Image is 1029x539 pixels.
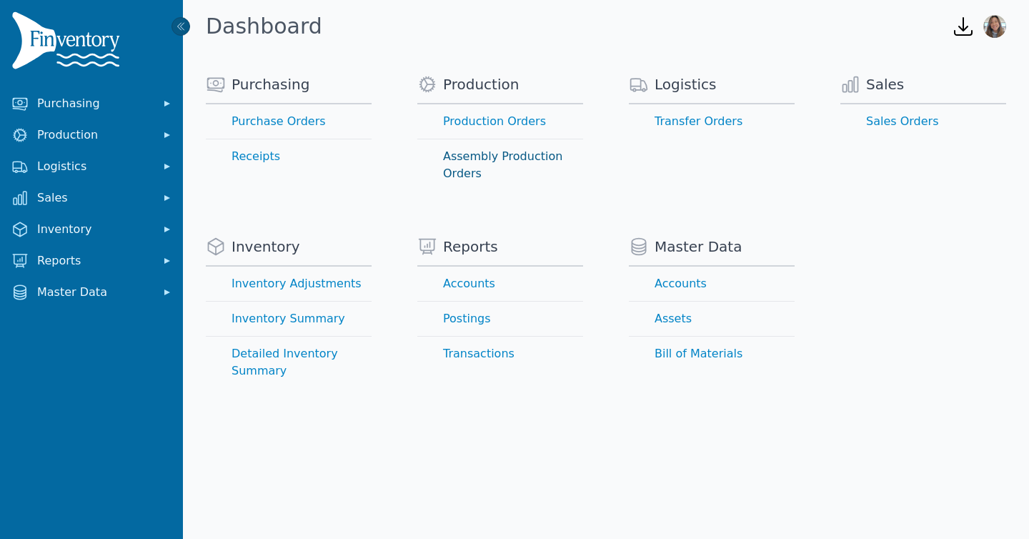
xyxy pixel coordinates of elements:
[206,14,322,39] h1: Dashboard
[6,215,177,244] button: Inventory
[655,237,742,257] span: Master Data
[417,104,583,139] a: Production Orders
[6,184,177,212] button: Sales
[6,89,177,118] button: Purchasing
[629,337,795,371] a: Bill of Materials
[206,302,372,336] a: Inventory Summary
[37,252,151,269] span: Reports
[443,74,519,94] span: Production
[37,189,151,207] span: Sales
[417,337,583,371] a: Transactions
[37,284,151,301] span: Master Data
[655,74,717,94] span: Logistics
[6,278,177,307] button: Master Data
[37,95,151,112] span: Purchasing
[629,302,795,336] a: Assets
[443,237,498,257] span: Reports
[6,152,177,181] button: Logistics
[417,267,583,301] a: Accounts
[840,104,1006,139] a: Sales Orders
[417,139,583,191] a: Assembly Production Orders
[417,302,583,336] a: Postings
[11,11,126,75] img: Finventory
[206,267,372,301] a: Inventory Adjustments
[6,121,177,149] button: Production
[866,74,904,94] span: Sales
[206,337,372,388] a: Detailed Inventory Summary
[232,74,309,94] span: Purchasing
[629,104,795,139] a: Transfer Orders
[206,104,372,139] a: Purchase Orders
[629,267,795,301] a: Accounts
[37,127,151,144] span: Production
[37,158,151,175] span: Logistics
[983,15,1006,38] img: Bernice Wang
[6,247,177,275] button: Reports
[37,221,151,238] span: Inventory
[206,139,372,174] a: Receipts
[232,237,300,257] span: Inventory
